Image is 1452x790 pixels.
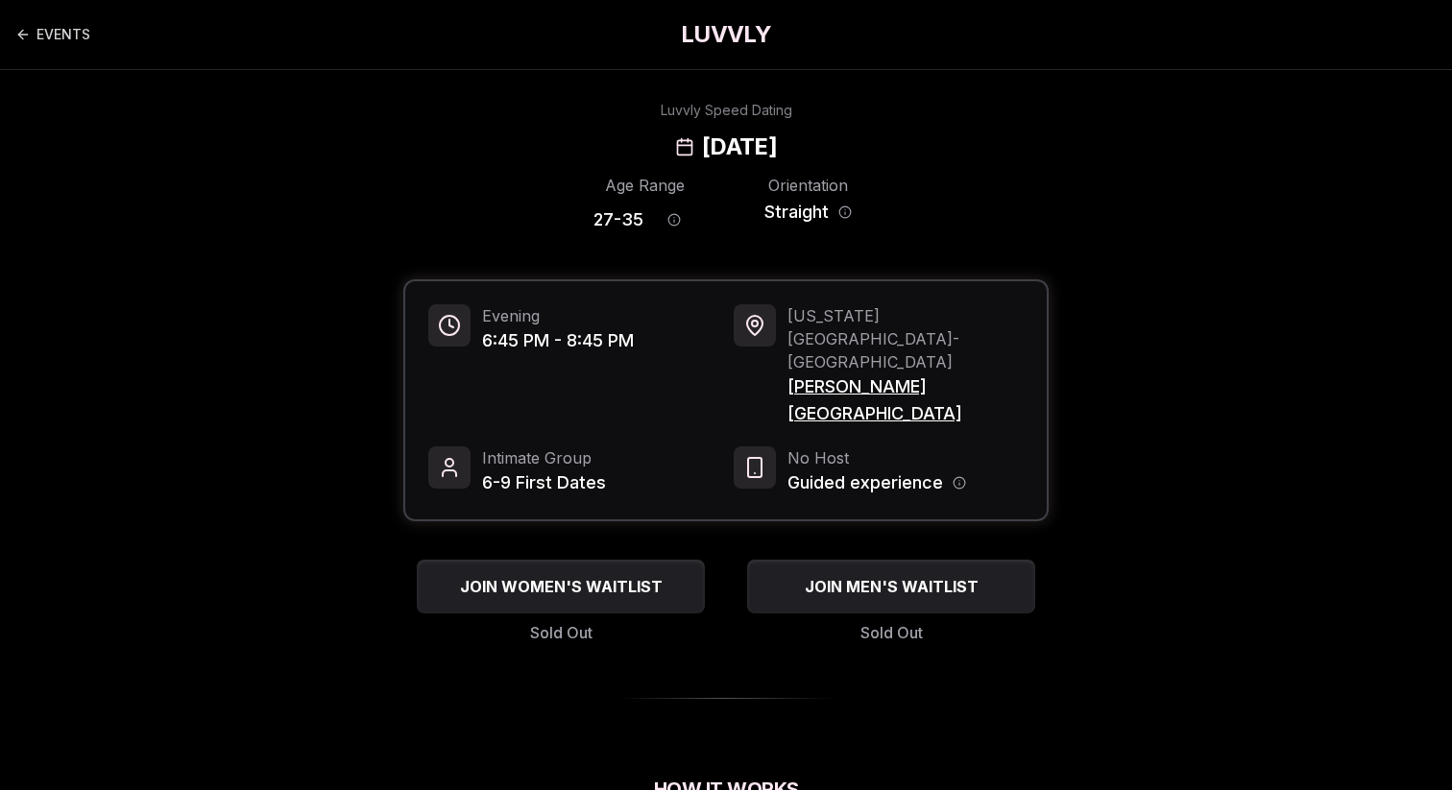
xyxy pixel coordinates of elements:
[456,575,666,598] span: JOIN WOMEN'S WAITLIST
[482,469,606,496] span: 6-9 First Dates
[482,446,606,469] span: Intimate Group
[702,132,777,162] h2: [DATE]
[482,327,634,354] span: 6:45 PM - 8:45 PM
[801,575,982,598] span: JOIN MEN'S WAITLIST
[417,560,705,613] button: JOIN WOMEN'S WAITLIST - Sold Out
[15,15,90,54] a: Back to events
[757,174,859,197] div: Orientation
[860,621,923,644] span: Sold Out
[681,19,771,50] a: LUVVLY
[787,373,1024,427] span: [PERSON_NAME][GEOGRAPHIC_DATA]
[653,199,695,241] button: Age range information
[593,174,695,197] div: Age Range
[838,205,852,219] button: Orientation information
[764,199,829,226] span: Straight
[787,446,966,469] span: No Host
[530,621,593,644] span: Sold Out
[747,560,1035,613] button: JOIN MEN'S WAITLIST - Sold Out
[953,476,966,490] button: Host information
[482,304,634,327] span: Evening
[661,101,792,120] div: Luvvly Speed Dating
[593,206,643,233] span: 27 - 35
[787,469,943,496] span: Guided experience
[787,304,1024,373] span: [US_STATE][GEOGRAPHIC_DATA] - [GEOGRAPHIC_DATA]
